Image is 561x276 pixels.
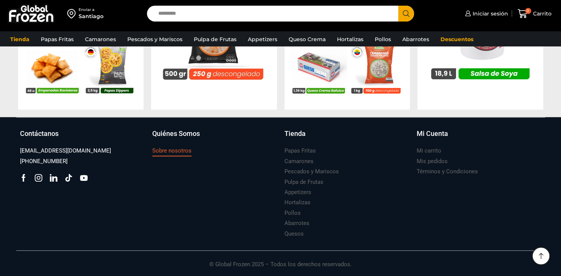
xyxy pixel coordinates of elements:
[20,146,111,156] a: [EMAIL_ADDRESS][DOMAIN_NAME]
[20,157,68,165] h3: [PHONE_NUMBER]
[516,5,553,23] a: 0 Carrito
[417,147,441,155] h3: Mi carrito
[417,168,478,176] h3: Términos y Condiciones
[152,146,192,156] a: Sobre nosotros
[20,129,145,146] a: Contáctanos
[284,178,323,186] h3: Pulpa de Frutas
[371,32,395,46] a: Pollos
[463,6,508,21] a: Iniciar sesión
[81,32,120,46] a: Camarones
[284,147,316,155] h3: Papas Fritas
[284,230,304,238] h3: Quesos
[525,8,531,14] span: 0
[20,147,111,155] h3: [EMAIL_ADDRESS][DOMAIN_NAME]
[285,32,329,46] a: Queso Crema
[20,156,68,167] a: [PHONE_NUMBER]
[152,147,192,155] h3: Sobre nosotros
[284,157,314,165] h3: Camarones
[284,229,304,239] a: Quesos
[284,218,309,228] a: Abarrotes
[37,32,77,46] a: Papas Fritas
[399,32,433,46] a: Abarrotes
[244,32,281,46] a: Appetizers
[284,129,409,146] a: Tienda
[417,129,448,139] h3: Mi Cuenta
[284,209,301,217] h3: Pollos
[333,32,367,46] a: Hortalizas
[284,156,314,167] a: Camarones
[531,10,552,17] span: Carrito
[417,167,478,177] a: Términos y Condiciones
[16,251,545,269] p: © Global Frozen 2025 – Todos los derechos reservados.
[437,32,477,46] a: Descuentos
[284,208,301,218] a: Pollos
[284,188,311,196] h3: Appetizers
[284,197,311,208] a: Hortalizas
[284,146,316,156] a: Papas Fritas
[284,167,339,177] a: Pescados y Mariscos
[284,129,306,139] h3: Tienda
[398,6,414,22] button: Search button
[284,168,339,176] h3: Pescados y Mariscos
[124,32,186,46] a: Pescados y Mariscos
[190,32,240,46] a: Pulpa de Frutas
[471,10,508,17] span: Iniciar sesión
[284,219,309,227] h3: Abarrotes
[284,177,323,187] a: Pulpa de Frutas
[417,129,541,146] a: Mi Cuenta
[79,7,104,12] div: Enviar a
[20,129,59,139] h3: Contáctanos
[67,7,79,20] img: address-field-icon.svg
[284,199,311,207] h3: Hortalizas
[417,146,441,156] a: Mi carrito
[6,32,33,46] a: Tienda
[284,187,311,197] a: Appetizers
[152,129,277,146] a: Quiénes Somos
[417,156,448,167] a: Mis pedidos
[152,129,200,139] h3: Quiénes Somos
[79,12,104,20] div: Santiago
[417,157,448,165] h3: Mis pedidos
